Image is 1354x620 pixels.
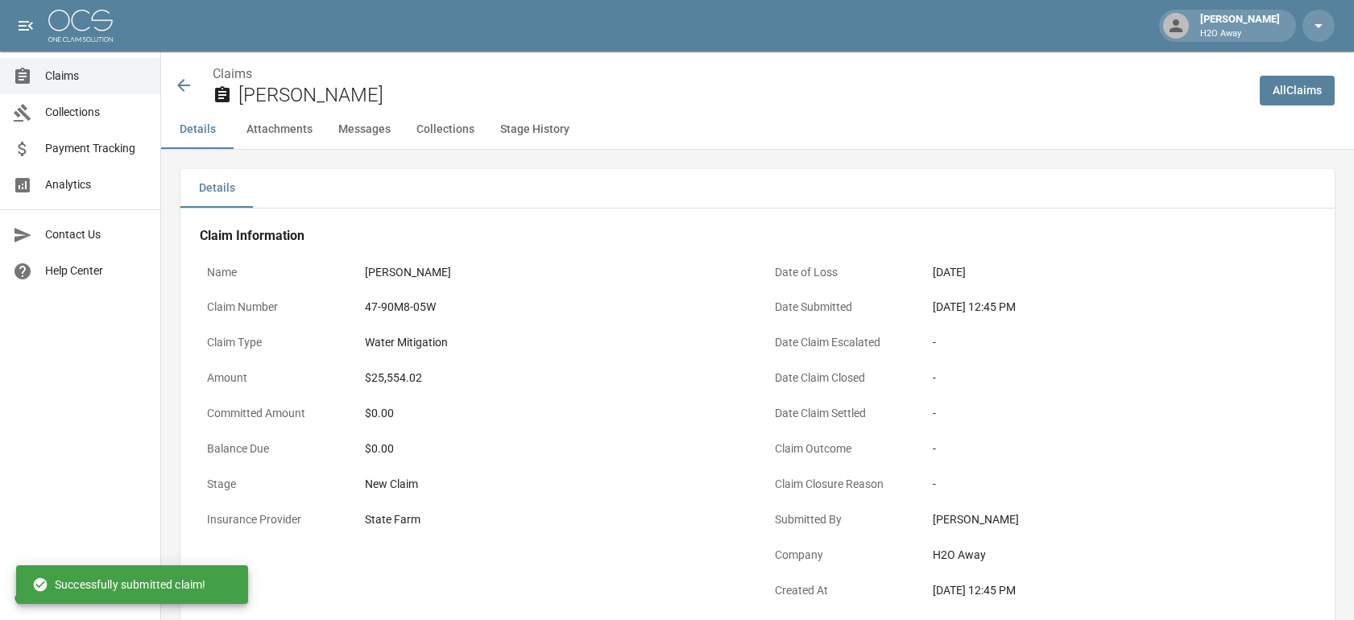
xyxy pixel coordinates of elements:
p: Date Claim Closed [768,362,913,394]
div: [PERSON_NAME] [933,511,1309,528]
p: Submitted By [768,504,913,535]
div: [PERSON_NAME] [365,264,451,281]
button: Details [161,110,234,149]
p: H2O Away [1200,27,1280,41]
div: H2O Away [933,547,1309,564]
p: Claim Type [200,327,345,358]
p: Date Submitted [768,291,913,323]
span: Analytics [45,176,147,193]
span: Help Center [45,262,147,279]
div: © 2025 One Claim Solution [14,590,146,606]
p: Date Claim Settled [768,398,913,429]
p: Claim Closure Reason [768,469,913,500]
h4: Claim Information [200,228,1315,244]
span: Claims [45,68,147,85]
div: details tabs [180,169,1335,208]
button: Details [180,169,253,208]
p: Date of Loss [768,257,913,288]
div: - [933,370,1309,386]
div: New Claim [365,476,741,493]
p: Date Claim Escalated [768,327,913,358]
div: - [933,440,1309,457]
div: $25,554.02 [365,370,422,386]
a: AllClaims [1260,76,1335,105]
span: Contact Us [45,226,147,243]
div: [DATE] 12:45 PM [933,299,1309,316]
button: Messages [325,110,404,149]
div: Successfully submitted claim! [32,570,205,599]
p: Insurance Provider [200,504,345,535]
span: Collections [45,104,147,121]
div: - [933,405,1309,422]
div: 47-90M8-05W [365,299,436,316]
div: - [933,334,1309,351]
button: Stage History [487,110,582,149]
button: Attachments [234,110,325,149]
div: $0.00 [365,440,741,457]
span: Payment Tracking [45,140,147,157]
p: Balance Due [200,433,345,465]
p: Amount [200,362,345,394]
div: Water Mitigation [365,334,448,351]
nav: breadcrumb [213,64,1247,84]
div: anchor tabs [161,110,1354,149]
p: Name [200,257,345,288]
div: State Farm [365,511,420,528]
div: [PERSON_NAME] [1194,11,1286,40]
p: Company [768,539,913,571]
p: Stage [200,469,345,500]
p: Claim Outcome [768,433,913,465]
div: [DATE] 12:45 PM [933,582,1309,599]
button: open drawer [10,10,42,42]
button: Collections [404,110,487,149]
p: Committed Amount [200,398,345,429]
div: - [933,476,1309,493]
a: Claims [213,66,252,81]
p: Created At [768,575,913,606]
img: ocs-logo-white-transparent.png [48,10,113,42]
p: Claim Number [200,291,345,323]
div: [DATE] [933,264,966,281]
h2: [PERSON_NAME] [238,84,1247,107]
div: $0.00 [365,405,741,422]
